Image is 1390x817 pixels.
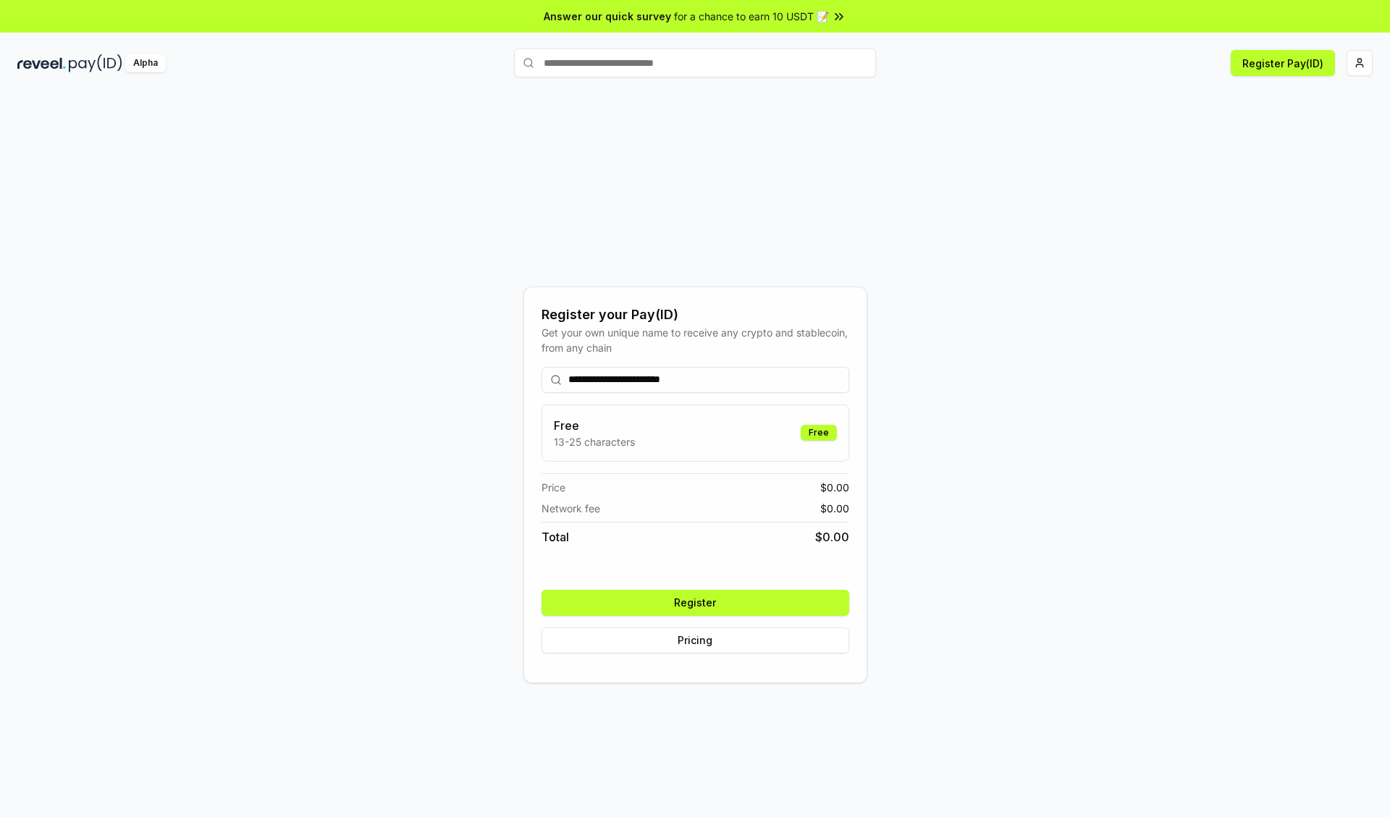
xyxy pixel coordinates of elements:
[69,54,122,72] img: pay_id
[820,480,849,495] span: $ 0.00
[544,9,671,24] span: Answer our quick survey
[801,425,837,441] div: Free
[542,501,600,516] span: Network fee
[554,417,635,434] h3: Free
[125,54,166,72] div: Alpha
[542,305,849,325] div: Register your Pay(ID)
[815,528,849,546] span: $ 0.00
[17,54,66,72] img: reveel_dark
[542,590,849,616] button: Register
[554,434,635,449] p: 13-25 characters
[820,501,849,516] span: $ 0.00
[542,528,569,546] span: Total
[1231,50,1335,76] button: Register Pay(ID)
[542,627,849,653] button: Pricing
[542,480,565,495] span: Price
[674,9,829,24] span: for a chance to earn 10 USDT 📝
[542,325,849,355] div: Get your own unique name to receive any crypto and stablecoin, from any chain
